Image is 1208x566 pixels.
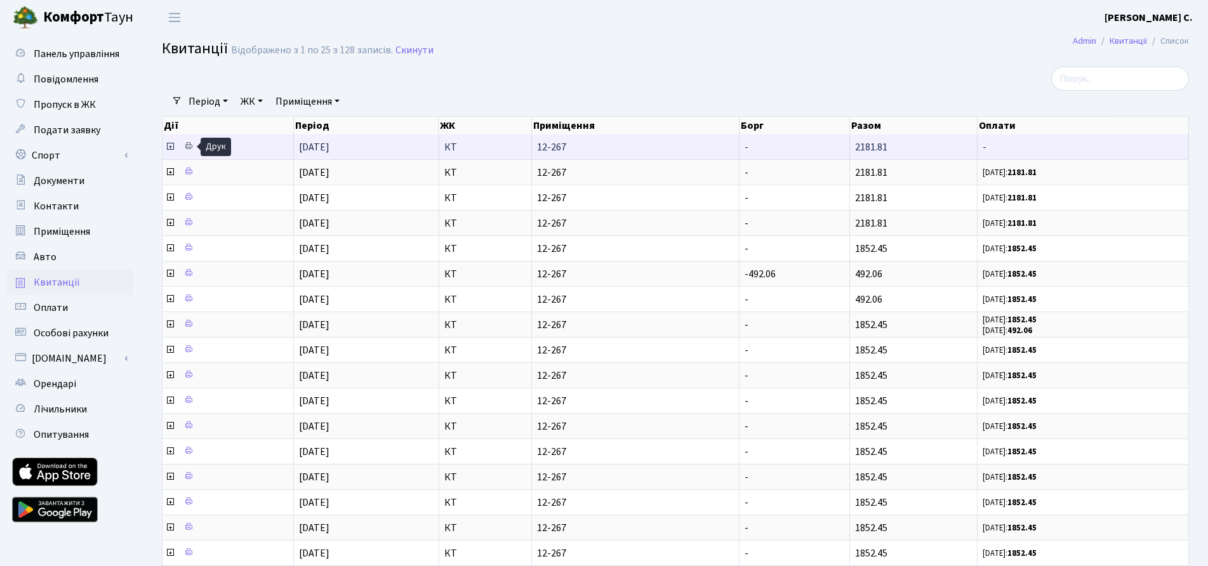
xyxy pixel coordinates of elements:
[444,371,527,381] span: КТ
[6,41,133,67] a: Панель управління
[855,318,887,332] span: 1852.45
[537,218,733,228] span: 12-267
[6,168,133,194] a: Документи
[231,44,393,56] div: Відображено з 1 по 25 з 128 записів.
[444,244,527,254] span: КТ
[444,168,527,178] span: КТ
[299,470,329,484] span: [DATE]
[537,421,733,431] span: 12-267
[537,523,733,533] span: 12-267
[855,140,887,154] span: 2181.81
[1007,268,1037,280] b: 1852.45
[983,325,1032,336] small: [DATE]:
[850,117,978,135] th: Разом
[745,242,748,256] span: -
[983,522,1037,534] small: [DATE]:
[983,218,1037,229] small: [DATE]:
[439,117,532,135] th: ЖК
[983,314,1037,326] small: [DATE]:
[163,117,294,135] th: Дії
[444,523,527,533] span: КТ
[34,275,80,289] span: Квитанції
[299,216,329,230] span: [DATE]
[43,7,104,27] b: Комфорт
[537,244,733,254] span: 12-267
[444,497,527,508] span: КТ
[855,343,887,357] span: 1852.45
[983,192,1037,204] small: [DATE]:
[855,445,887,459] span: 1852.45
[537,142,733,152] span: 12-267
[978,117,1189,135] th: Оплати
[299,242,329,256] span: [DATE]
[855,166,887,180] span: 2181.81
[983,243,1037,254] small: [DATE]:
[299,191,329,205] span: [DATE]
[34,72,98,86] span: Повідомлення
[537,447,733,457] span: 12-267
[855,242,887,256] span: 1852.45
[270,91,345,112] a: Приміщення
[855,546,887,560] span: 1852.45
[444,396,527,406] span: КТ
[6,244,133,270] a: Авто
[983,421,1037,432] small: [DATE]:
[855,267,882,281] span: 492.06
[1007,167,1037,178] b: 2181.81
[236,91,268,112] a: ЖК
[855,191,887,205] span: 2181.81
[183,91,233,112] a: Період
[34,98,96,112] span: Пропуск в ЖК
[745,191,748,205] span: -
[6,295,133,320] a: Оплати
[740,117,851,135] th: Борг
[299,546,329,560] span: [DATE]
[1007,370,1037,381] b: 1852.45
[1007,345,1037,356] b: 1852.45
[855,521,887,535] span: 1852.45
[6,194,133,219] a: Контакти
[299,419,329,433] span: [DATE]
[444,548,527,558] span: КТ
[745,394,748,408] span: -
[1007,314,1037,326] b: 1852.45
[6,67,133,92] a: Повідомлення
[6,371,133,397] a: Орендарі
[444,421,527,431] span: КТ
[299,140,329,154] span: [DATE]
[6,117,133,143] a: Подати заявку
[537,472,733,482] span: 12-267
[1007,548,1037,559] b: 1852.45
[299,267,329,281] span: [DATE]
[444,345,527,355] span: КТ
[745,140,748,154] span: -
[745,546,748,560] span: -
[299,369,329,383] span: [DATE]
[745,496,748,510] span: -
[855,216,887,230] span: 2181.81
[537,371,733,381] span: 12-267
[745,166,748,180] span: -
[34,377,76,391] span: Орендарі
[745,445,748,459] span: -
[983,446,1037,457] small: [DATE]:
[855,470,887,484] span: 1852.45
[537,497,733,508] span: 12-267
[444,142,527,152] span: КТ
[34,326,109,340] span: Особові рахунки
[6,422,133,447] a: Опитування
[855,419,887,433] span: 1852.45
[532,117,739,135] th: Приміщення
[855,369,887,383] span: 1852.45
[34,47,119,61] span: Панель управління
[444,269,527,279] span: КТ
[983,167,1037,178] small: [DATE]:
[983,395,1037,407] small: [DATE]:
[6,320,133,346] a: Особові рахунки
[1007,243,1037,254] b: 1852.45
[983,268,1037,280] small: [DATE]:
[444,472,527,482] span: КТ
[1007,446,1037,457] b: 1852.45
[6,270,133,295] a: Квитанції
[6,143,133,168] a: Спорт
